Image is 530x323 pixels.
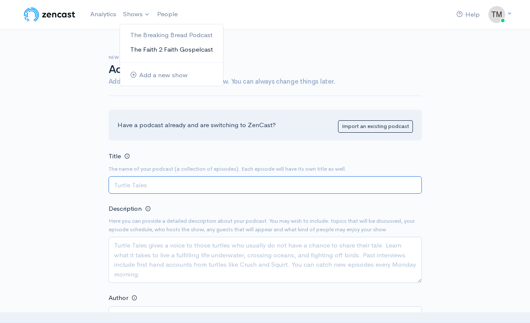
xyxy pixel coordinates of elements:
h4: Add as much information as you can now. You can always change things later. [109,78,422,85]
small: The name of your podcast (a collection of episodes). Each episode will have its own title as well. [109,165,422,173]
img: ZenCast Logo [23,6,77,23]
a: The Breaking Bread Podcast [120,28,223,43]
a: Import an existing podcast [338,120,413,133]
a: Shows [120,5,154,24]
label: Description [109,204,142,214]
a: Add a new show [120,68,223,83]
div: Have a podcast already and are switching to ZenCast? [109,110,422,141]
a: Analytics [87,5,120,23]
img: ... [488,6,505,23]
a: Help [453,6,483,24]
label: Title [109,151,121,161]
h6: New show [109,55,422,60]
a: The Faith 2 Faith Gospelcast [120,42,223,57]
small: Here you can provide a detailed description about your podcast. You may wish to include: topics t... [109,217,422,233]
label: Author [109,293,128,303]
a: People [154,5,181,23]
h1: Add a new show [109,64,422,76]
input: Turtle Tales [109,176,422,194]
ul: Shows [120,24,223,87]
